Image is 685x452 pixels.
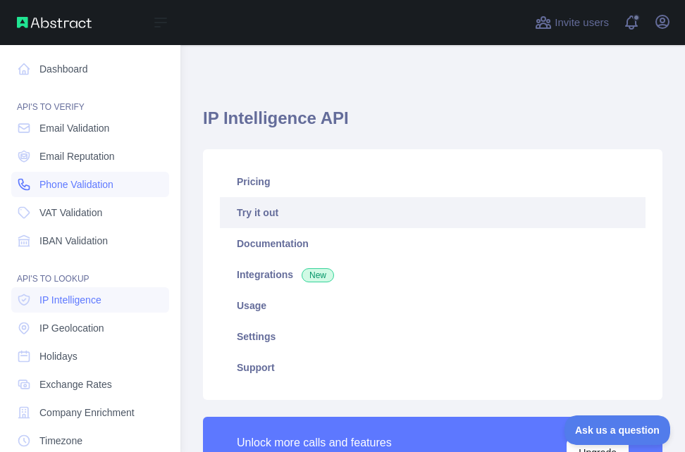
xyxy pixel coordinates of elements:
span: Holidays [39,349,78,363]
a: IP Geolocation [11,315,169,341]
span: IP Geolocation [39,321,104,335]
span: VAT Validation [39,206,102,220]
a: Email Reputation [11,144,169,169]
a: Phone Validation [11,172,169,197]
span: Company Enrichment [39,406,135,420]
span: Email Reputation [39,149,115,163]
a: Holidays [11,344,169,369]
a: Try it out [220,197,646,228]
span: IP Intelligence [39,293,101,307]
button: Invite users [532,11,612,34]
a: Email Validation [11,115,169,141]
span: Phone Validation [39,177,113,192]
a: Integrations New [220,259,646,290]
div: Unlock more calls and features [237,434,513,451]
span: Email Validation [39,121,109,135]
span: Timezone [39,434,82,448]
a: Support [220,352,646,383]
h1: IP Intelligence API [203,107,662,141]
a: Documentation [220,228,646,259]
a: VAT Validation [11,200,169,225]
span: New [302,268,334,282]
a: Company Enrichment [11,400,169,425]
a: Pricing [220,166,646,197]
img: Abstract API [17,17,92,28]
a: IP Intelligence [11,287,169,313]
a: IBAN Validation [11,228,169,253]
span: Exchange Rates [39,377,112,391]
a: Settings [220,321,646,352]
span: Invite users [555,15,609,31]
div: API'S TO VERIFY [11,84,169,113]
a: Exchange Rates [11,372,169,397]
a: Usage [220,290,646,321]
div: API'S TO LOOKUP [11,256,169,284]
a: Dashboard [11,56,169,82]
iframe: Toggle Customer Support [564,415,671,445]
span: IBAN Validation [39,234,108,248]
